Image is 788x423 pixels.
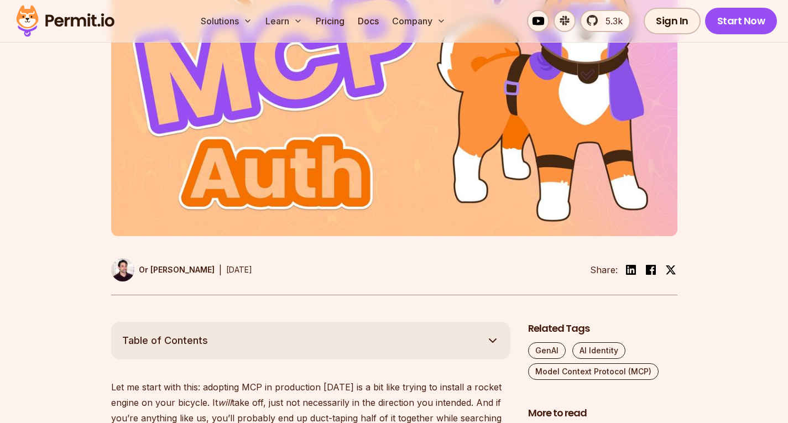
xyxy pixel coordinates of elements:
a: GenAI [528,342,566,359]
a: 5.3k [580,10,630,32]
em: will [218,397,232,408]
a: AI Identity [572,342,625,359]
h2: More to read [528,406,677,420]
img: Or Weis [111,258,134,281]
div: | [219,263,222,276]
a: Or [PERSON_NAME] [111,258,215,281]
a: Sign In [644,8,701,34]
img: linkedin [624,263,638,276]
button: Company [388,10,450,32]
li: Share: [590,263,618,276]
h2: Related Tags [528,322,677,336]
span: Table of Contents [122,333,208,348]
img: twitter [665,264,676,275]
img: Permit logo [11,2,119,40]
p: Or [PERSON_NAME] [139,264,215,275]
a: Pricing [311,10,349,32]
button: Table of Contents [111,322,510,359]
button: Solutions [196,10,257,32]
a: Docs [353,10,383,32]
span: 5.3k [599,14,623,28]
img: facebook [644,263,657,276]
time: [DATE] [226,265,252,274]
a: Model Context Protocol (MCP) [528,363,659,380]
button: Learn [261,10,307,32]
a: Start Now [705,8,777,34]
